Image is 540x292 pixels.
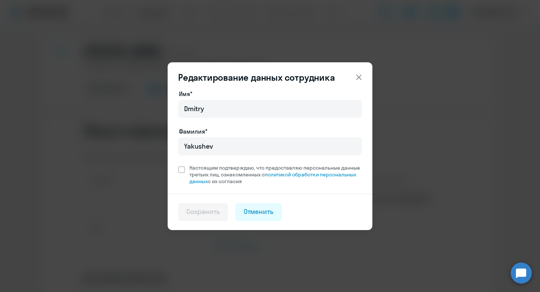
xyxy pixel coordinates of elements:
[235,203,282,221] button: Отменить
[189,171,356,185] a: политикой обработки персональных данных
[189,164,362,185] span: Настоящим подтверждаю, что предоставляю персональные данные третьих лиц, ознакомленных с с их сог...
[168,71,372,83] header: Редактирование данных сотрудника
[186,207,220,217] div: Сохранить
[244,207,274,217] div: Отменить
[179,127,207,136] label: Фамилия*
[178,203,228,221] button: Сохранить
